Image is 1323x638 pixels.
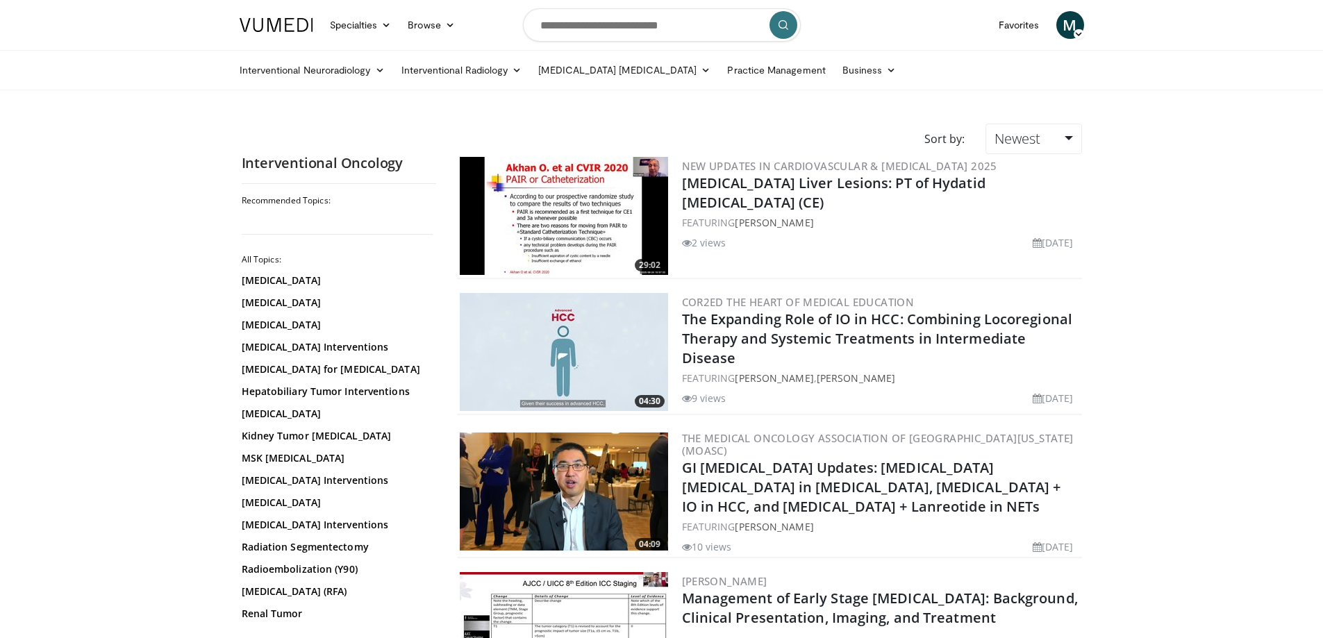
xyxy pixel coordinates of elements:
[242,585,429,598] a: [MEDICAL_DATA] (RFA)
[242,518,429,532] a: [MEDICAL_DATA] Interventions
[242,451,429,465] a: MSK [MEDICAL_DATA]
[682,159,997,173] a: New Updates in Cardiovascular & [MEDICAL_DATA] 2025
[682,458,1061,516] a: GI [MEDICAL_DATA] Updates: [MEDICAL_DATA] [MEDICAL_DATA] in [MEDICAL_DATA], [MEDICAL_DATA] + IO i...
[682,174,985,212] a: [MEDICAL_DATA] Liver Lesions: PT of Hydatid [MEDICAL_DATA] (CE)
[1033,391,1074,405] li: [DATE]
[460,293,668,411] a: 04:30
[242,254,433,265] h2: All Topics:
[242,195,433,206] h2: Recommended Topics:
[682,371,1079,385] div: FEATURING ,
[834,56,905,84] a: Business
[719,56,833,84] a: Practice Management
[231,56,393,84] a: Interventional Neuroradiology
[682,539,732,554] li: 10 views
[322,11,400,39] a: Specialties
[242,540,429,554] a: Radiation Segmentectomy
[985,124,1081,154] a: Newest
[995,129,1040,148] span: Newest
[523,8,801,42] input: Search topics, interventions
[242,274,429,287] a: [MEDICAL_DATA]
[460,157,668,275] a: 29:02
[242,407,429,421] a: [MEDICAL_DATA]
[242,385,429,398] a: Hepatobiliary Tumor Interventions
[242,340,429,354] a: [MEDICAL_DATA] Interventions
[242,362,429,376] a: [MEDICAL_DATA] for [MEDICAL_DATA]
[914,124,975,154] div: Sort by:
[682,519,1079,534] div: FEATURING
[460,157,668,275] img: 0dba3036-eae3-40e9-be49-656918bc3f8f.300x170_q85_crop-smart_upscale.jpg
[242,496,429,510] a: [MEDICAL_DATA]
[393,56,531,84] a: Interventional Radiology
[242,562,429,576] a: Radioembolization (Y90)
[817,371,895,385] a: [PERSON_NAME]
[635,259,665,271] span: 29:02
[460,293,668,411] img: 5dbb917f-b223-4b55-818d-3b42dbb52c81.300x170_q85_crop-smart_upscale.jpg
[735,371,813,385] a: [PERSON_NAME]
[460,433,668,551] a: 04:09
[242,429,429,443] a: Kidney Tumor [MEDICAL_DATA]
[682,574,767,588] a: [PERSON_NAME]
[1033,235,1074,250] li: [DATE]
[682,589,1078,627] a: Management of Early Stage [MEDICAL_DATA]: Background, Clinical Presentation, Imaging, and Treatment
[242,154,436,172] h2: Interventional Oncology
[1033,539,1074,554] li: [DATE]
[635,538,665,551] span: 04:09
[530,56,719,84] a: [MEDICAL_DATA] [MEDICAL_DATA]
[240,18,313,32] img: VuMedi Logo
[1056,11,1084,39] a: M
[735,216,813,229] a: [PERSON_NAME]
[635,395,665,408] span: 04:30
[242,473,429,487] a: [MEDICAL_DATA] Interventions
[242,607,429,621] a: Renal Tumor
[682,235,726,250] li: 2 views
[242,318,429,332] a: [MEDICAL_DATA]
[682,310,1073,367] a: The Expanding Role of IO in HCC: Combining Locoregional Therapy and Systemic Treatments in Interm...
[682,295,915,309] a: COR2ED The Heart of Medical Education
[682,215,1079,230] div: FEATURING
[399,11,463,39] a: Browse
[460,433,668,551] img: 64984460-2a15-4ac8-99aa-accc02cded2e.300x170_q85_crop-smart_upscale.jpg
[735,520,813,533] a: [PERSON_NAME]
[682,391,726,405] li: 9 views
[682,431,1074,457] a: The Medical Oncology Association of [GEOGRAPHIC_DATA][US_STATE] (MOASC)
[990,11,1048,39] a: Favorites
[242,296,429,310] a: [MEDICAL_DATA]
